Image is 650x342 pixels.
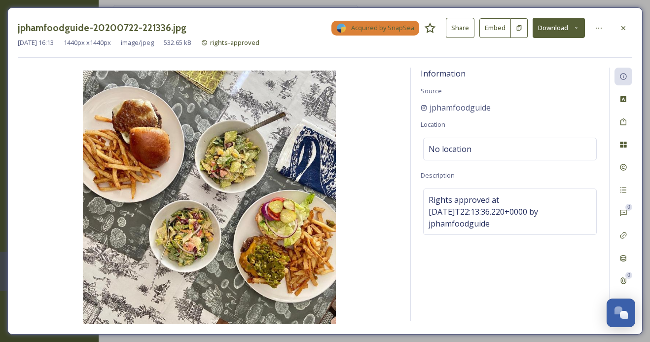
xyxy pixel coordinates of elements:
[421,120,445,129] span: Location
[121,38,154,47] span: image/jpeg
[625,272,632,279] div: 0
[607,299,635,327] button: Open Chat
[18,38,54,47] span: [DATE] 16:13
[429,194,591,229] span: Rights approved at [DATE]T22:13:36.220+0000 by jphamfoodguide
[18,21,186,35] h3: jphamfoodguide-20200722-221336.jpg
[421,68,466,79] span: Information
[421,86,442,95] span: Source
[18,71,400,324] img: 1a8e813ff186de8eafdf8b0d0b02759a6a26cb661a5b6bb37ee52842eff7fc1c.jpg
[164,38,191,47] span: 532.65 kB
[533,18,585,38] button: Download
[479,18,511,38] button: Embed
[430,102,491,114] span: jphamfoodguide
[210,38,259,47] span: rights-approved
[625,204,632,211] div: 0
[421,171,455,180] span: Description
[429,143,471,155] span: No location
[336,23,346,33] img: snapsea-logo.png
[351,23,414,33] span: Acquired by SnapSea
[421,102,491,114] a: jphamfoodguide
[64,38,111,47] span: 1440 px x 1440 px
[446,18,474,38] button: Share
